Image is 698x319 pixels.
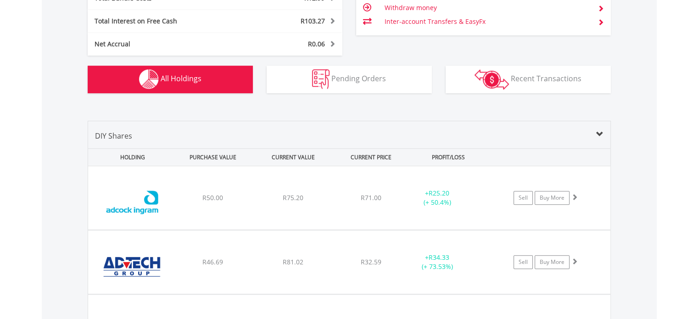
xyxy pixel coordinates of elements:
div: Net Accrual [88,39,236,49]
span: R81.02 [283,257,303,266]
div: Total Interest on Free Cash [88,17,236,26]
span: R103.27 [301,17,325,25]
img: transactions-zar-wht.png [475,69,509,90]
button: Pending Orders [267,66,432,93]
img: EQU.ZA.ADH.png [93,242,172,291]
span: R46.69 [202,257,223,266]
div: CURRENT VALUE [254,149,333,166]
img: holdings-wht.png [139,69,159,89]
div: + (+ 50.4%) [403,189,472,207]
span: All Holdings [161,73,201,84]
a: Sell [514,191,533,205]
img: pending_instructions-wht.png [312,69,329,89]
span: R71.00 [361,193,381,202]
button: Recent Transactions [446,66,611,93]
div: HOLDING [89,149,172,166]
span: R34.33 [429,253,449,262]
span: Recent Transactions [511,73,581,84]
span: R32.59 [361,257,381,266]
span: Pending Orders [331,73,386,84]
div: CURRENT PRICE [334,149,407,166]
a: Buy More [535,255,570,269]
div: PURCHASE VALUE [174,149,252,166]
a: Sell [514,255,533,269]
td: Withdraw money [384,1,590,15]
td: Inter-account Transfers & EasyFx [384,15,590,28]
div: PROFIT/LOSS [409,149,488,166]
span: R0.06 [308,39,325,48]
span: R75.20 [283,193,303,202]
div: + (+ 73.53%) [403,253,472,271]
a: Buy More [535,191,570,205]
span: R25.20 [429,189,449,197]
span: R50.00 [202,193,223,202]
button: All Holdings [88,66,253,93]
span: DIY Shares [95,131,132,141]
img: EQU.ZA.AIP.png [93,178,172,227]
